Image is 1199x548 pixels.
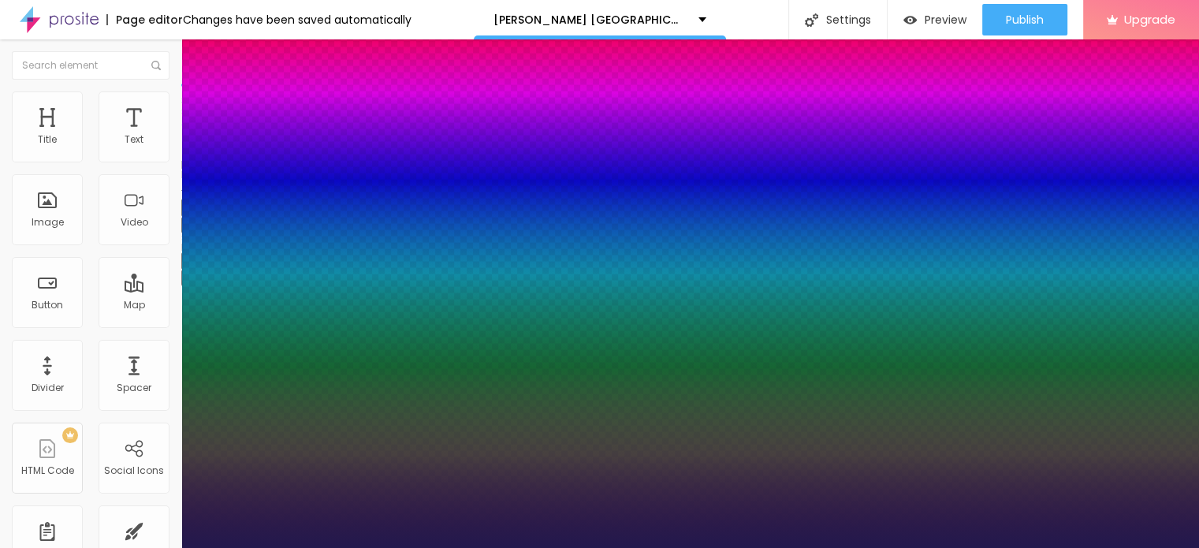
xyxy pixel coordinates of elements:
p: [PERSON_NAME] [GEOGRAPHIC_DATA] (Official™) - Is It Worth the Hype? [493,14,687,25]
div: Button [32,300,63,311]
div: Social Icons [104,465,164,476]
div: Divider [32,382,64,393]
button: Preview [888,4,982,35]
div: Changes have been saved automatically [183,14,411,25]
div: Text [125,134,143,145]
div: HTML Code [21,465,74,476]
img: Icone [805,13,818,27]
div: Image [32,217,64,228]
div: Video [121,217,148,228]
span: Publish [1006,13,1044,26]
input: Search element [12,51,169,80]
div: Title [38,134,57,145]
span: Preview [925,13,966,26]
img: Icone [151,61,161,70]
div: Page editor [106,14,183,25]
div: Map [124,300,145,311]
div: Spacer [117,382,151,393]
img: view-1.svg [903,13,917,27]
span: Upgrade [1124,13,1175,26]
button: Publish [982,4,1067,35]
